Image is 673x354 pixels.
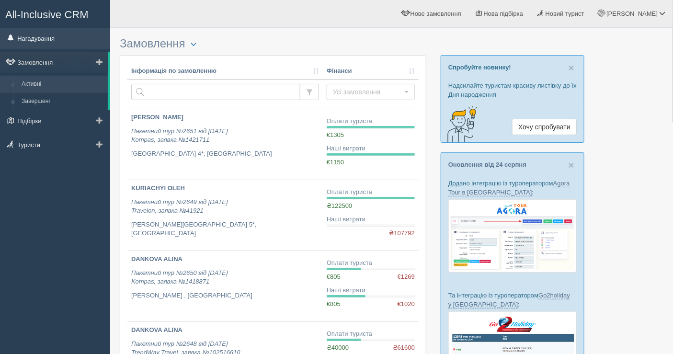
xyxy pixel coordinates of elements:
[327,131,344,138] span: €1305
[411,10,461,17] span: Нове замовлення
[448,291,577,309] p: Та інтеграцію із туроператором :
[120,37,426,50] h3: Замовлення
[131,149,319,159] p: [GEOGRAPHIC_DATA] 4*, [GEOGRAPHIC_DATA]
[327,144,415,153] div: Наші витрати
[398,273,415,282] span: €1269
[131,114,183,121] b: [PERSON_NAME]
[327,259,415,268] div: Оплати туриста
[448,161,526,168] a: Оновлення від 24 серпня
[127,109,323,180] a: [PERSON_NAME] Пакетний тур №2651 від [DATE]Kompas, заявка №1421711 [GEOGRAPHIC_DATA] 4*, [GEOGRAP...
[327,188,415,197] div: Оплати туриста
[327,159,344,166] span: €1150
[546,10,584,17] span: Новий турист
[5,9,89,21] span: All-Inclusive CRM
[448,63,577,72] p: Спробуйте новинку!
[327,330,415,339] div: Оплати туриста
[17,93,108,110] a: Завершені
[0,0,110,27] a: All-Inclusive CRM
[131,198,228,215] i: Пакетний тур №2649 від [DATE] Travelon, заявка №41921
[131,127,228,144] i: Пакетний тур №2651 від [DATE] Kompas, заявка №1421711
[131,220,319,238] p: [PERSON_NAME][GEOGRAPHIC_DATA] 5*, [GEOGRAPHIC_DATA]
[327,202,352,209] span: ₴122500
[131,67,319,76] a: Інформація по замовленню
[327,215,415,224] div: Наші витрати
[131,84,300,100] input: Пошук за номером замовлення, ПІБ або паспортом туриста
[131,269,228,285] i: Пакетний тур №2650 від [DATE] Kompas, заявка №1418871
[512,119,577,135] a: Хочу спробувати
[441,105,479,143] img: creative-idea-2907357.png
[448,81,577,99] p: Надсилайте туристам красиву листівку до їх Дня народження
[448,180,570,196] a: Agora Tour в [GEOGRAPHIC_DATA]
[569,160,574,171] span: ×
[569,62,574,73] span: ×
[131,184,185,192] b: KURIACHYI OLEH
[327,67,415,76] a: Фінанси
[327,300,341,308] span: €805
[131,291,319,300] p: [PERSON_NAME] , [GEOGRAPHIC_DATA]
[327,344,349,351] span: ₴40000
[389,229,415,238] span: ₴107792
[448,179,577,197] p: Додано інтеграцію із туроператором :
[131,255,183,263] b: DANKOVA ALINA
[17,76,108,93] a: Активні
[327,273,341,280] span: €805
[448,199,577,273] img: agora-tour-%D0%B7%D0%B0%D1%8F%D0%B2%D0%BA%D0%B8-%D1%81%D1%80%D0%BC-%D0%B4%D0%BB%D1%8F-%D1%82%D1%8...
[398,300,415,309] span: €1020
[569,63,574,73] button: Close
[484,10,524,17] span: Нова підбірка
[327,84,415,100] button: Усі замовлення
[393,343,415,353] span: ₴61600
[333,87,402,97] span: Усі замовлення
[327,286,415,295] div: Наші витрати
[131,326,183,333] b: DANKOVA ALINA
[327,117,415,126] div: Оплати туриста
[127,251,323,321] a: DANKOVA ALINA Пакетний тур №2650 від [DATE]Kompas, заявка №1418871 [PERSON_NAME] , [GEOGRAPHIC_DATA]
[569,160,574,170] button: Close
[606,10,658,17] span: [PERSON_NAME]
[127,180,323,251] a: KURIACHYI OLEH Пакетний тур №2649 від [DATE]Travelon, заявка №41921 [PERSON_NAME][GEOGRAPHIC_DATA...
